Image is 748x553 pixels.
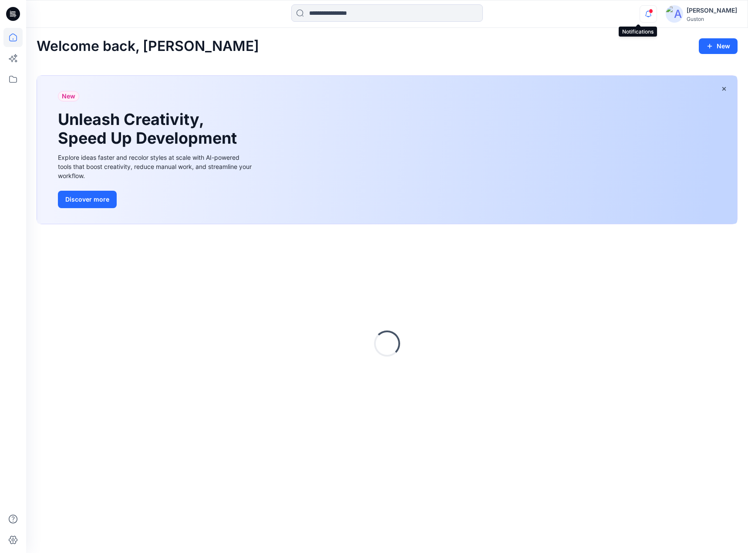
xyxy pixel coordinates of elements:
div: Explore ideas faster and recolor styles at scale with AI-powered tools that boost creativity, red... [58,153,254,180]
button: New [699,38,738,54]
div: [PERSON_NAME] [687,5,737,16]
img: avatar [666,5,683,23]
button: Discover more [58,191,117,208]
h2: Welcome back, [PERSON_NAME] [37,38,259,54]
div: Guston [687,16,737,22]
h1: Unleash Creativity, Speed Up Development [58,110,241,148]
span: New [62,91,75,101]
a: Discover more [58,191,254,208]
